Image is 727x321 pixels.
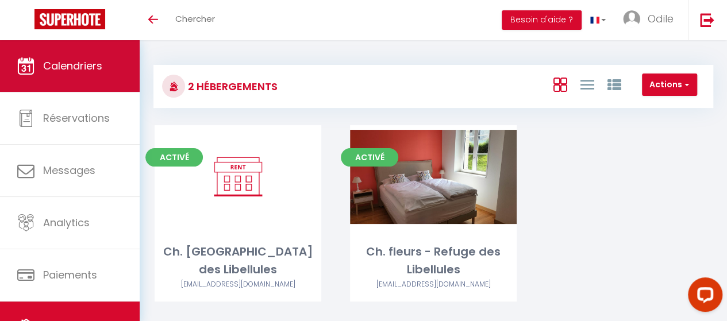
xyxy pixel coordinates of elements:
[203,165,272,188] a: Editer
[185,74,278,99] h3: 2 Hébergements
[43,163,95,177] span: Messages
[679,273,727,321] iframe: LiveChat chat widget
[623,10,640,28] img: ...
[341,148,398,167] span: Activé
[350,243,517,279] div: Ch. fleurs - Refuge des Libellules
[175,13,215,25] span: Chercher
[155,279,321,290] div: Airbnb
[155,243,321,279] div: Ch. [GEOGRAPHIC_DATA] des Libellules
[43,268,97,282] span: Paiements
[43,111,110,125] span: Réservations
[43,59,102,73] span: Calendriers
[502,10,582,30] button: Besoin d'aide ?
[145,148,203,167] span: Activé
[648,11,674,26] span: Odile
[553,75,567,94] a: Vue en Box
[399,165,468,188] a: Editer
[43,215,90,230] span: Analytics
[642,74,697,96] button: Actions
[700,13,714,27] img: logout
[580,75,594,94] a: Vue en Liste
[34,9,105,29] img: Super Booking
[607,75,621,94] a: Vue par Groupe
[350,279,517,290] div: Airbnb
